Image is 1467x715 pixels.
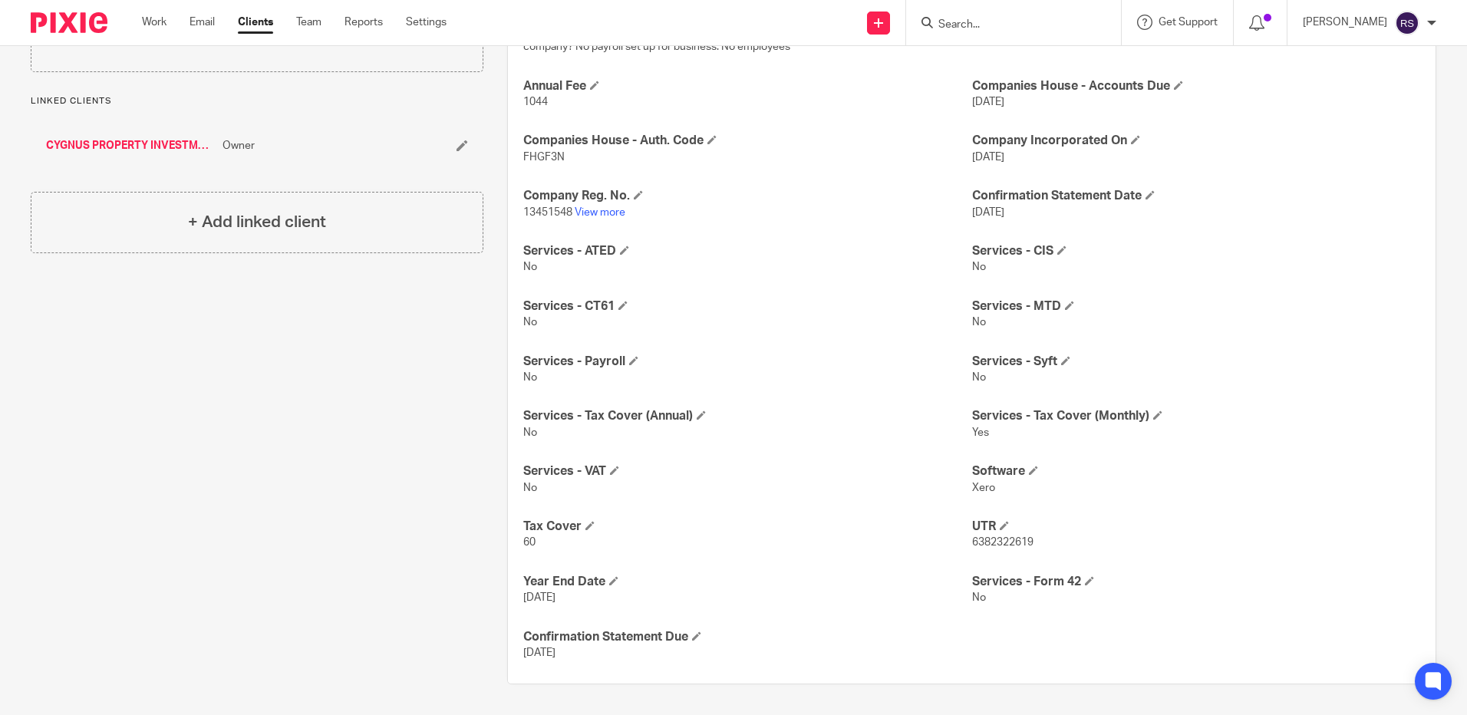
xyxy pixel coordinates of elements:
h4: + Add linked client [188,210,326,234]
h4: Services - Syft [972,354,1420,370]
span: 60 [523,537,536,548]
a: CYGNUS PROPERTY INVESTMENTS LTD [46,138,215,153]
span: Yes [972,427,989,438]
h4: Company Reg. No. [523,188,971,204]
h4: Company Incorporated On [972,133,1420,149]
span: No [523,262,537,272]
img: svg%3E [1395,11,1419,35]
h4: Services - CT61 [523,298,971,315]
h4: Confirmation Statement Due [523,629,971,645]
h4: Services - Payroll [523,354,971,370]
a: Clients [238,15,273,30]
input: Search [937,18,1075,32]
p: Linked clients [31,95,483,107]
h4: Services - VAT [523,463,971,479]
span: [DATE] [972,152,1004,163]
a: Work [142,15,166,30]
h4: Services - CIS [972,243,1420,259]
h4: Services - Tax Cover (Annual) [523,408,971,424]
a: Reports [344,15,383,30]
h4: Services - ATED [523,243,971,259]
span: [DATE] [972,97,1004,107]
img: Pixie [31,12,107,33]
h4: Year End Date [523,574,971,590]
a: Settings [406,15,447,30]
h4: Tax Cover [523,519,971,535]
h4: Annual Fee [523,78,971,94]
span: [DATE] [523,647,555,658]
span: No [523,427,537,438]
span: 1044 [523,97,548,107]
span: No [523,483,537,493]
span: No [972,592,986,603]
span: Get Support [1159,17,1218,28]
h4: Services - MTD [972,298,1420,315]
span: [DATE] [972,207,1004,218]
a: View more [575,207,625,218]
span: 13451548 [523,207,572,218]
h4: Services - Tax Cover (Monthly) [972,408,1420,424]
a: Team [296,15,321,30]
p: [PERSON_NAME] [1303,15,1387,30]
h4: Services - Form 42 [972,574,1420,590]
span: 6382322619 [972,537,1033,548]
h4: Confirmation Statement Date [972,188,1420,204]
span: No [972,262,986,272]
span: [DATE] [523,592,555,603]
span: Owner [223,138,255,153]
h4: Software [972,463,1420,479]
span: No [523,372,537,383]
span: No [972,372,986,383]
h4: Companies House - Auth. Code [523,133,971,149]
h4: UTR [972,519,1420,535]
span: FHGF3N [523,152,565,163]
a: Email [190,15,215,30]
span: Xero [972,483,995,493]
span: No [972,317,986,328]
h4: Companies House - Accounts Due [972,78,1420,94]
span: No [523,317,537,328]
